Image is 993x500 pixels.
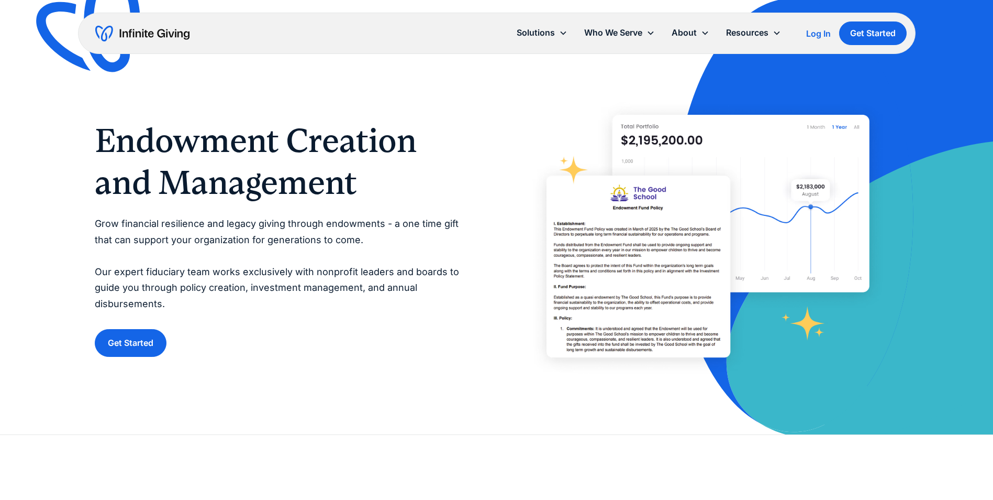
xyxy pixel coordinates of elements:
[95,119,476,203] h1: Endowment Creation and Management
[839,21,907,45] a: Get Started
[672,26,697,40] div: About
[517,26,555,40] div: Solutions
[95,25,189,42] a: home
[95,216,476,312] p: Grow financial resilience and legacy giving through endowments - a one time gift that can support...
[95,329,166,357] a: Get Started
[806,29,831,38] div: Log In
[806,27,831,40] a: Log In
[508,21,576,44] div: Solutions
[718,21,789,44] div: Resources
[663,21,718,44] div: About
[584,26,642,40] div: Who We Serve
[576,21,663,44] div: Who We Serve
[530,101,886,376] img: Infinite Giving’s endowment software makes it easy for donors to give.
[726,26,768,40] div: Resources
